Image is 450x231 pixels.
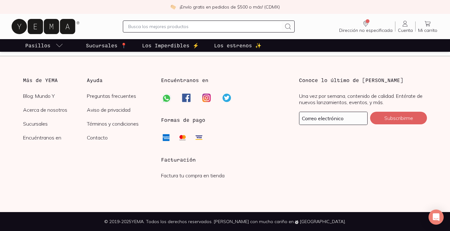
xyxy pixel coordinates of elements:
p: Los estrenos ✨ [214,42,261,49]
p: ¡Envío gratis en pedidos de $500 o más! (CDMX) [180,4,280,10]
h3: Formas de pago [161,116,205,124]
a: Sucursales 📍 [85,39,128,52]
a: Mi carrito [416,20,440,33]
p: Sucursales 📍 [86,42,127,49]
button: Subscribirme [370,112,427,124]
a: Aviso de privacidad [87,107,151,113]
p: Pasillos [25,42,51,49]
a: Contacto [87,134,151,141]
h3: Más de YEMA [23,76,87,84]
a: Dirección no especificada [337,20,395,33]
h3: Facturación [161,156,289,163]
div: Open Intercom Messenger [429,210,444,225]
a: pasillo-todos-link [24,39,64,52]
a: Encuéntranos en [23,134,87,141]
input: Busca los mejores productos [128,23,282,30]
h3: Encuéntranos en [161,76,208,84]
a: Preguntas frecuentes [87,93,151,99]
a: Blog: Mundo Y [23,93,87,99]
a: Los Imperdibles ⚡️ [141,39,200,52]
a: Términos y condiciones [87,121,151,127]
span: [PERSON_NAME] con mucho cariño en [GEOGRAPHIC_DATA]. [214,219,346,224]
a: Sucursales [23,121,87,127]
p: Los Imperdibles ⚡️ [142,42,199,49]
span: Mi carrito [418,27,437,33]
h3: Ayuda [87,76,151,84]
input: mimail@gmail.com [299,112,367,125]
a: Acerca de nosotros [23,107,87,113]
span: Cuenta [398,27,413,33]
img: check [170,4,176,10]
a: Cuenta [395,20,415,33]
a: Los estrenos ✨ [213,39,263,52]
p: Una vez por semana, contenido de calidad. Entérate de nuevos lanzamientos, eventos, y más. [299,93,427,105]
a: Factura tu compra en tienda [161,172,225,179]
h3: Conoce lo último de [PERSON_NAME] [299,76,427,84]
span: Dirección no especificada [339,27,393,33]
